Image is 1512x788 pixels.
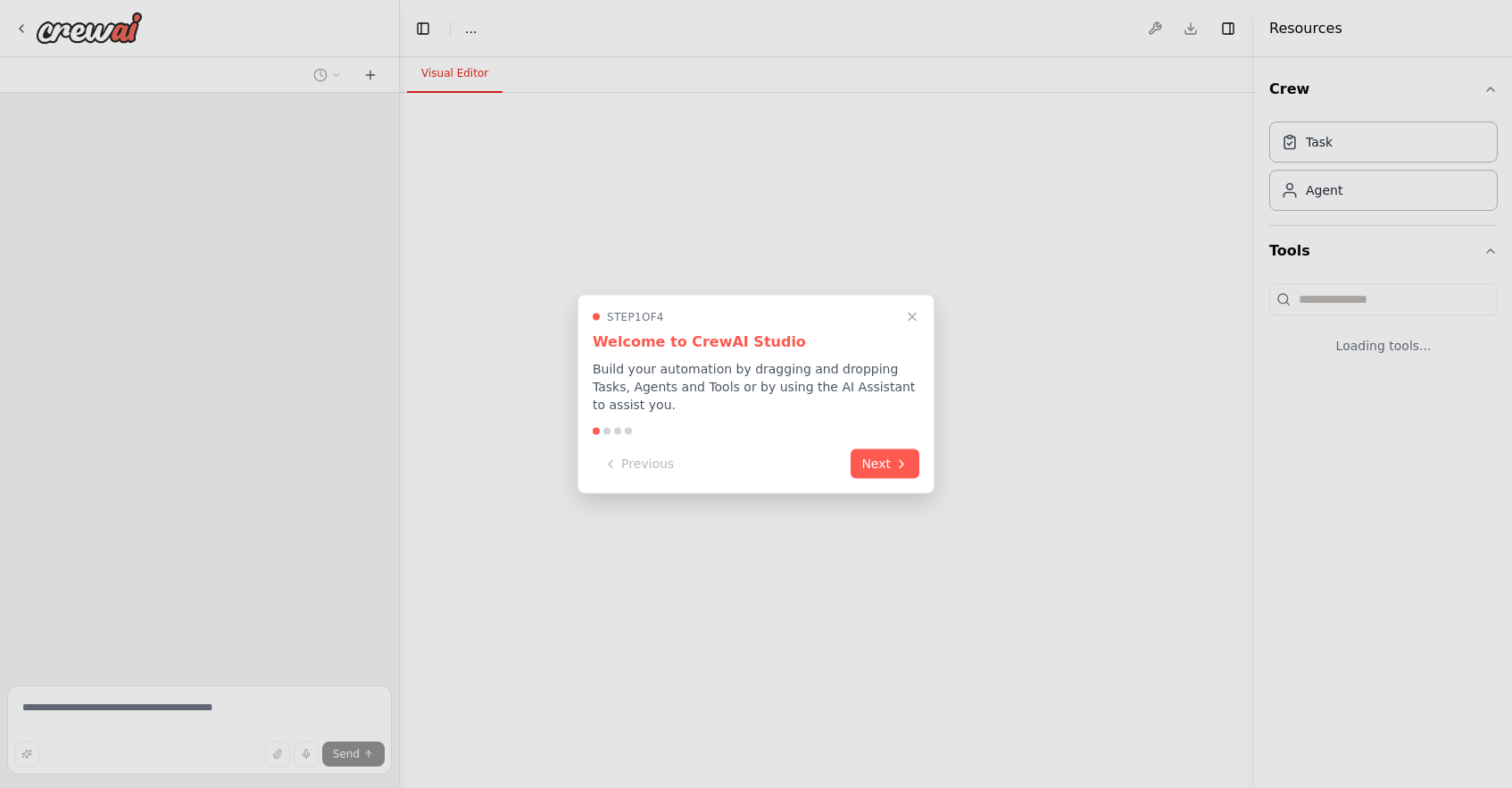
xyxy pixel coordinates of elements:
button: Next [851,449,919,479]
button: Previous [593,449,685,479]
span: Step 1 of 4 [607,310,664,324]
p: Build your automation by dragging and dropping Tasks, Agents and Tools or by using the AI Assista... [593,360,919,414]
button: Hide left sidebar [411,16,436,41]
h3: Welcome to CrewAI Studio [593,331,919,353]
button: Close walkthrough [901,306,923,328]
